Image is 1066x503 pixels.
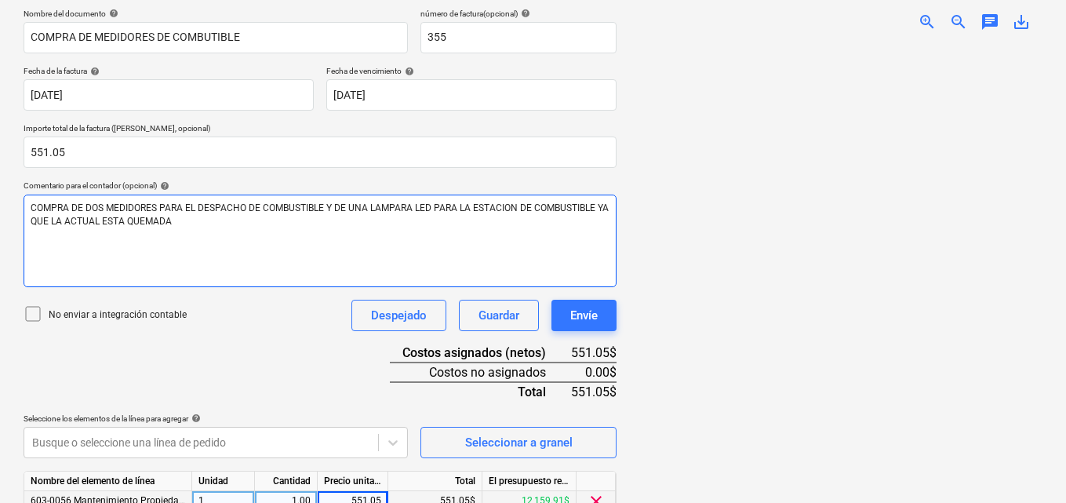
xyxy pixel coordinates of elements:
span: save_alt [1012,13,1031,31]
div: 551.05$ [571,344,617,363]
div: Fecha de la factura [24,66,314,76]
span: help [106,9,118,18]
div: Costos asignados (netos) [390,344,571,363]
div: Fecha de vencimiento [326,66,617,76]
div: Costos no asignados [390,363,571,382]
div: Comentario para el contador (opcional) [24,180,617,191]
input: Nombre del documento [24,22,408,53]
div: Precio unitario [318,472,388,491]
span: help [157,181,169,191]
div: El presupuesto revisado que queda [482,472,577,491]
div: 0.00$ [571,363,617,382]
input: Fecha de vencimiento no especificada [326,79,617,111]
div: Total [388,472,482,491]
span: help [188,414,201,423]
div: Nombre del elemento de línea [24,472,192,491]
span: zoom_out [949,13,968,31]
div: Widget de chat [988,428,1066,503]
span: help [518,9,530,18]
span: zoom_in [918,13,937,31]
span: chat [981,13,999,31]
div: Cantidad [255,472,318,491]
p: No enviar a integración contable [49,308,187,322]
input: Fecha de factura no especificada [24,79,314,111]
input: Importe total de la factura (coste neto, opcional) [24,137,617,168]
div: Despejado [371,305,427,326]
iframe: Chat Widget [988,428,1066,503]
span: COMPRA DE DOS MEDIDORES PARA EL DESPACHO DE COMBUSTIBLE Y DE UNA LAMPARA LED PARA LA ESTACION DE ... [31,202,611,227]
input: número de factura [420,22,617,53]
span: help [402,67,414,76]
div: Nombre del documento [24,9,408,19]
p: Importe total de la factura ([PERSON_NAME], opcional) [24,123,617,137]
div: Unidad [192,472,255,491]
button: Envíe [551,300,617,331]
button: Despejado [351,300,446,331]
div: número de factura (opcional) [420,9,617,19]
div: 551.05$ [571,382,617,401]
div: Total [390,382,571,401]
button: Seleccionar a granel [420,427,617,458]
div: Guardar [478,305,519,326]
div: Seleccionar a granel [465,432,573,453]
span: help [87,67,100,76]
div: Seleccione los elementos de la línea para agregar [24,414,408,424]
button: Guardar [459,300,539,331]
div: Envíe [570,305,598,326]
